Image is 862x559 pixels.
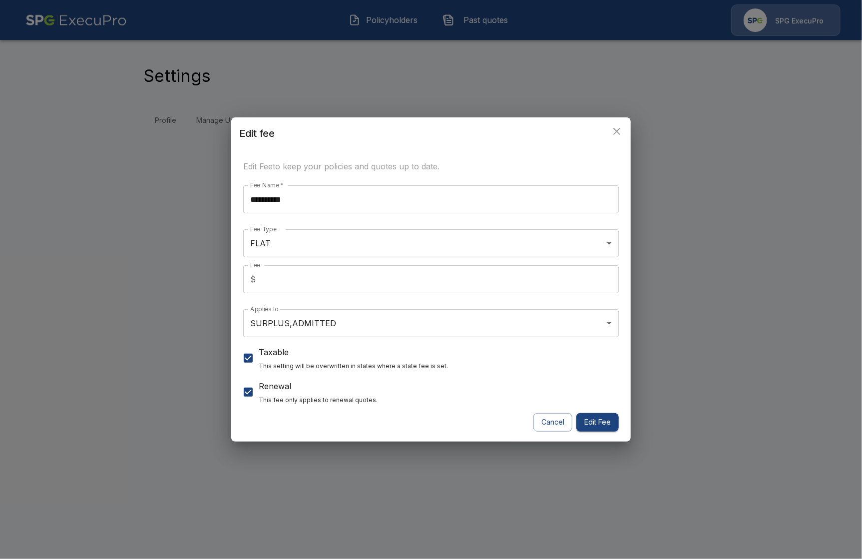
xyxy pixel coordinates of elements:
p: $ [250,273,256,285]
button: close [607,121,627,141]
span: This fee only applies to renewal quotes. [259,396,378,404]
span: This setting will be overwritten in states where a state fee is set. [259,362,448,370]
label: Applies to [250,305,279,313]
h6: Edit Fee to keep your policies and quotes up to date. [243,159,619,173]
h2: Edit fee [231,117,631,149]
h6: Taxable [259,345,448,359]
button: Cancel [533,413,572,432]
label: Fee [250,261,260,269]
div: SURPLUS , ADMITTED [243,309,619,337]
label: Fee Type [250,225,277,233]
button: Edit Fee [576,413,619,432]
label: Fee Name [250,181,284,189]
div: FLAT [243,229,619,257]
h6: Renewal [259,379,378,393]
